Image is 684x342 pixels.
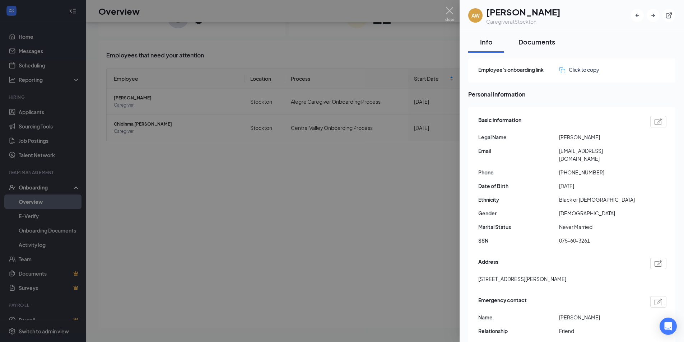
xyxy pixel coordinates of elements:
span: Marital Status [478,223,559,231]
span: [PHONE_NUMBER] [559,168,640,176]
span: Basic information [478,116,521,127]
button: ExternalLink [662,9,675,22]
div: Info [475,37,497,46]
span: Gender [478,209,559,217]
span: Address [478,258,498,269]
span: [PERSON_NAME] [559,133,640,141]
span: [DATE] [559,182,640,190]
span: Phone [478,168,559,176]
span: Relationship [478,327,559,335]
span: SSN [478,236,559,244]
span: [EMAIL_ADDRESS][DOMAIN_NAME] [559,147,640,163]
svg: ArrowLeftNew [634,12,641,19]
span: Email [478,147,559,155]
span: 075-60-3261 [559,236,640,244]
div: Caregiver at Stockton [486,18,560,25]
span: Ethnicity [478,196,559,203]
div: AW [471,12,480,19]
span: [PERSON_NAME] [559,313,640,321]
span: Emergency contact [478,296,527,308]
span: Date of Birth [478,182,559,190]
div: Documents [518,37,555,46]
div: Open Intercom Messenger [660,318,677,335]
span: Never Married [559,223,640,231]
button: ArrowLeftNew [631,9,644,22]
span: [DEMOGRAPHIC_DATA] [559,209,640,217]
span: Friend [559,327,640,335]
span: Name [478,313,559,321]
span: Legal Name [478,133,559,141]
span: [STREET_ADDRESS][PERSON_NAME] [478,275,566,283]
span: Personal information [468,90,675,99]
h1: [PERSON_NAME] [486,6,560,18]
svg: ArrowRight [650,12,657,19]
svg: ExternalLink [665,12,673,19]
span: Employee's onboarding link [478,66,559,74]
button: ArrowRight [647,9,660,22]
button: Click to copy [559,66,599,74]
span: Black or [DEMOGRAPHIC_DATA] [559,196,640,203]
img: click-to-copy.71757273a98fde459dfc.svg [559,67,565,73]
